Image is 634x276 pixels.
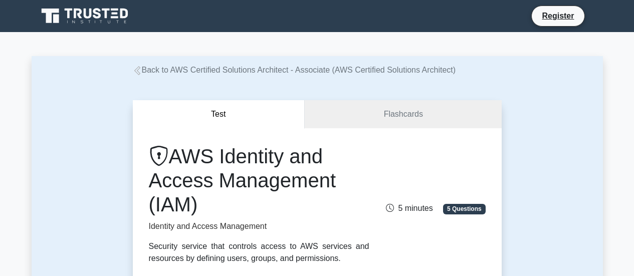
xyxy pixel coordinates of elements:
[443,204,485,214] span: 5 Questions
[149,240,369,264] div: Security service that controls access to AWS services and resources by defining users, groups, an...
[149,220,369,232] p: Identity and Access Management
[133,66,456,74] a: Back to AWS Certified Solutions Architect - Associate (AWS Certified Solutions Architect)
[536,10,580,22] a: Register
[133,100,305,129] button: Test
[386,204,433,212] span: 5 minutes
[305,100,501,129] a: Flashcards
[149,144,369,216] h1: AWS Identity and Access Management (IAM)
